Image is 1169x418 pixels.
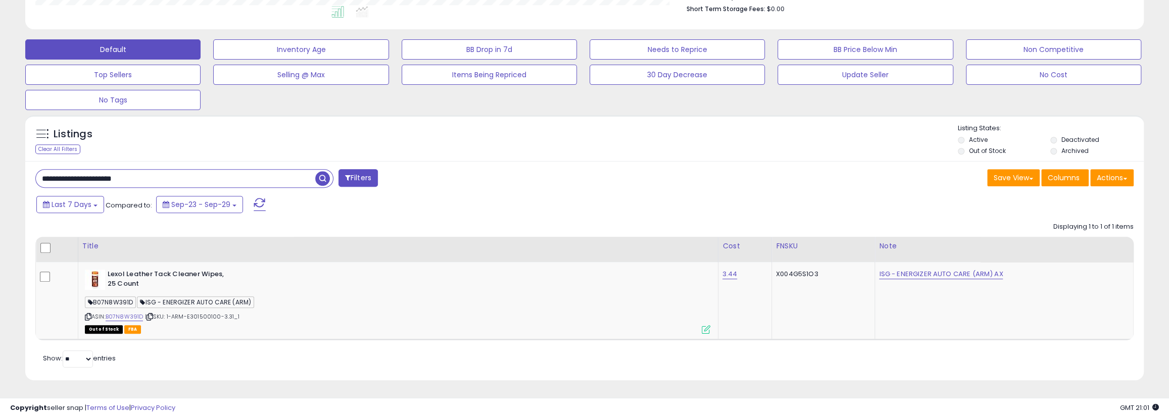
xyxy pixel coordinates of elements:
[767,4,785,14] span: $0.00
[958,124,1144,133] p: Listing States:
[124,325,141,334] span: FBA
[131,403,175,412] a: Privacy Policy
[86,403,129,412] a: Terms of Use
[25,65,201,85] button: Top Sellers
[1090,169,1134,186] button: Actions
[137,296,254,308] span: ISG - ENERGIZER AUTO CARE (ARM)
[106,312,143,321] a: B07N8W391D
[722,269,738,279] a: 3.44
[145,312,239,321] span: | SKU: 1-ARM-E301500100-3.31_1
[1041,169,1089,186] button: Columns
[687,5,765,13] b: Short Term Storage Fees:
[213,65,388,85] button: Selling @ Max
[879,241,1129,251] div: Note
[85,325,123,334] span: All listings that are currently out of stock and unavailable for purchase on Amazon
[85,270,105,290] img: 41ghWUUDufL._SL40_.jpg
[590,39,765,60] button: Needs to Reprice
[776,270,867,279] div: X004G5S1O3
[1048,173,1080,183] span: Columns
[590,65,765,85] button: 30 Day Decrease
[25,39,201,60] button: Default
[966,65,1141,85] button: No Cost
[987,169,1040,186] button: Save View
[969,135,988,144] label: Active
[338,169,378,187] button: Filters
[52,199,91,210] span: Last 7 Days
[43,353,116,363] span: Show: entries
[966,39,1141,60] button: Non Competitive
[25,90,201,110] button: No Tags
[402,39,577,60] button: BB Drop in 7d
[85,296,136,308] span: B07N8W391D
[82,241,714,251] div: Title
[969,146,1006,155] label: Out of Stock
[156,196,243,213] button: Sep-23 - Sep-29
[722,241,767,251] div: Cost
[10,403,175,413] div: seller snap | |
[1061,146,1089,155] label: Archived
[106,200,152,210] span: Compared to:
[108,270,230,291] b: Lexol Leather Tack Cleaner Wipes, 25 Count
[171,199,230,210] span: Sep-23 - Sep-29
[1061,135,1099,144] label: Deactivated
[1120,403,1159,412] span: 2025-10-7 21:01 GMT
[54,127,92,141] h5: Listings
[879,269,1003,279] a: ISG - ENERGIZER AUTO CARE (ARM) AX
[777,65,953,85] button: Update Seller
[776,241,870,251] div: FNSKU
[1053,222,1134,232] div: Displaying 1 to 1 of 1 items
[35,144,80,154] div: Clear All Filters
[10,403,47,412] strong: Copyright
[85,270,710,333] div: ASIN:
[402,65,577,85] button: Items Being Repriced
[777,39,953,60] button: BB Price Below Min
[213,39,388,60] button: Inventory Age
[36,196,104,213] button: Last 7 Days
